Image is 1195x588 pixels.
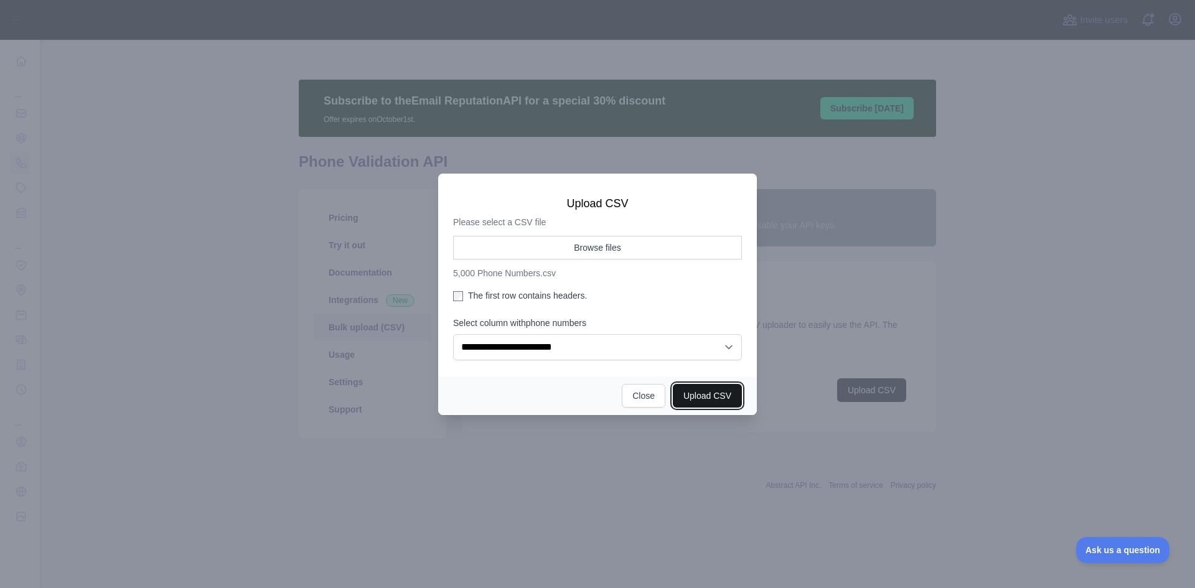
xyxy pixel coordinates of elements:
p: Please select a CSV file [453,216,742,228]
p: 5,000 Phone Numbers.csv [453,267,742,279]
button: Upload CSV [673,384,742,408]
button: Browse files [453,236,742,259]
button: Close [622,384,665,408]
input: The first row contains headers. [453,291,463,301]
label: The first row contains headers. [453,289,742,302]
iframe: Toggle Customer Support [1076,537,1170,563]
label: Select column with phone numbers [453,317,742,329]
h3: Upload CSV [453,196,742,211]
